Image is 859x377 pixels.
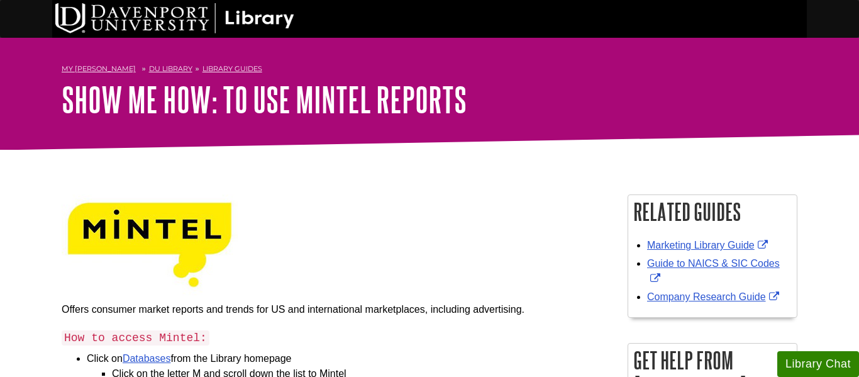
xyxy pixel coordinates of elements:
nav: breadcrumb [62,60,797,81]
img: DU Library [55,3,294,33]
a: My [PERSON_NAME] [62,64,136,74]
a: Link opens in new window [647,258,780,284]
a: Show Me How: To Use Mintel Reports [62,80,467,119]
p: Offers consumer market reports and trends for US and international marketplaces, including advert... [62,302,609,317]
a: Link opens in new window [647,240,771,250]
a: Library Guides [202,64,262,73]
a: Databases [123,353,171,364]
img: mintel logo [62,194,238,296]
button: Library Chat [777,351,859,377]
code: How to access Mintel: [62,330,209,346]
a: Link opens in new window [647,291,782,302]
a: DU Library [149,64,192,73]
h2: Related Guides [628,195,797,228]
